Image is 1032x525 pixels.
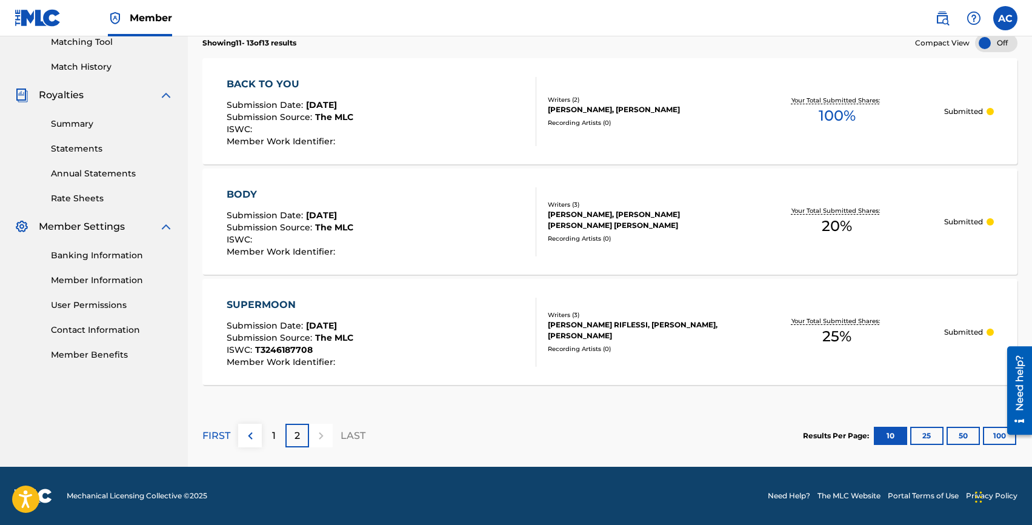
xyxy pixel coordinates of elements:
div: [PERSON_NAME] RIFLESSI, [PERSON_NAME], [PERSON_NAME] [548,319,730,341]
button: 25 [910,427,944,445]
span: 25 % [822,326,851,347]
span: Submission Date : [227,210,306,221]
span: T3246187708 [255,344,313,355]
div: Widget chat [971,467,1032,525]
span: Member Work Identifier : [227,246,338,257]
span: The MLC [315,112,353,122]
span: Member Work Identifier : [227,136,338,147]
span: Submission Source : [227,112,315,122]
span: ISWC : [227,234,255,245]
a: Summary [51,118,173,130]
span: 20 % [822,215,852,237]
p: Results Per Page: [803,430,872,441]
span: The MLC [315,332,353,343]
img: help [967,11,981,25]
span: Compact View [915,38,970,48]
p: FIRST [202,429,230,443]
p: Submitted [944,216,983,227]
img: logo [15,489,52,503]
img: MLC Logo [15,9,61,27]
span: The MLC [315,222,353,233]
span: [DATE] [306,320,337,331]
a: BACK TO YOUSubmission Date:[DATE]Submission Source:The MLCISWC:Member Work Identifier:Writers (2)... [202,58,1017,164]
a: The MLC Website [817,490,881,501]
div: Recording Artists ( 0 ) [548,344,730,353]
a: BODYSubmission Date:[DATE]Submission Source:The MLCISWC:Member Work Identifier:Writers (3)[PERSON... [202,169,1017,275]
img: Member Settings [15,219,29,234]
a: Rate Sheets [51,192,173,205]
div: Help [962,6,986,30]
p: Submitted [944,327,983,338]
div: BACK TO YOU [227,77,353,92]
a: User Permissions [51,299,173,312]
span: Member Settings [39,219,125,234]
p: Your Total Submitted Shares: [791,316,883,326]
span: [DATE] [306,99,337,110]
img: Top Rightsholder [108,11,122,25]
div: Recording Artists ( 0 ) [548,118,730,127]
div: User Menu [993,6,1017,30]
a: Match History [51,61,173,73]
img: expand [159,219,173,234]
a: Member Information [51,274,173,287]
div: [PERSON_NAME], [PERSON_NAME] [PERSON_NAME] [PERSON_NAME] [548,209,730,231]
p: Showing 11 - 13 of 13 results [202,38,296,48]
div: Trascina [975,479,982,515]
span: Submission Date : [227,99,306,110]
span: Member Work Identifier : [227,356,338,367]
button: 10 [874,427,907,445]
button: 50 [947,427,980,445]
a: Need Help? [768,490,810,501]
div: [PERSON_NAME], [PERSON_NAME] [548,104,730,115]
img: expand [159,88,173,102]
p: 2 [295,429,300,443]
img: left [243,429,258,443]
p: Your Total Submitted Shares: [791,96,883,105]
div: SUPERMOON [227,298,353,312]
div: Writers ( 3 ) [548,200,730,209]
div: Writers ( 3 ) [548,310,730,319]
div: BODY [227,187,353,202]
span: 100 % [819,105,856,127]
img: search [935,11,950,25]
a: Member Benefits [51,349,173,361]
a: Banking Information [51,249,173,262]
span: Royalties [39,88,84,102]
p: 1 [272,429,276,443]
a: Portal Terms of Use [888,490,959,501]
div: Writers ( 2 ) [548,95,730,104]
p: Your Total Submitted Shares: [791,206,883,215]
span: Member [130,11,172,25]
a: Privacy Policy [966,490,1017,501]
a: Public Search [930,6,954,30]
p: LAST [341,429,365,443]
span: Submission Source : [227,222,315,233]
span: Submission Date : [227,320,306,331]
iframe: Resource Center [998,341,1032,439]
span: [DATE] [306,210,337,221]
span: ISWC : [227,124,255,135]
div: Recording Artists ( 0 ) [548,234,730,243]
iframe: Chat Widget [971,467,1032,525]
a: Matching Tool [51,36,173,48]
p: Submitted [944,106,983,117]
span: Mechanical Licensing Collective © 2025 [67,490,207,501]
a: Statements [51,142,173,155]
a: SUPERMOONSubmission Date:[DATE]Submission Source:The MLCISWC:T3246187708Member Work Identifier:Wr... [202,279,1017,385]
span: ISWC : [227,344,255,355]
a: Annual Statements [51,167,173,180]
img: Royalties [15,88,29,102]
span: Submission Source : [227,332,315,343]
a: Contact Information [51,324,173,336]
button: 100 [983,427,1016,445]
